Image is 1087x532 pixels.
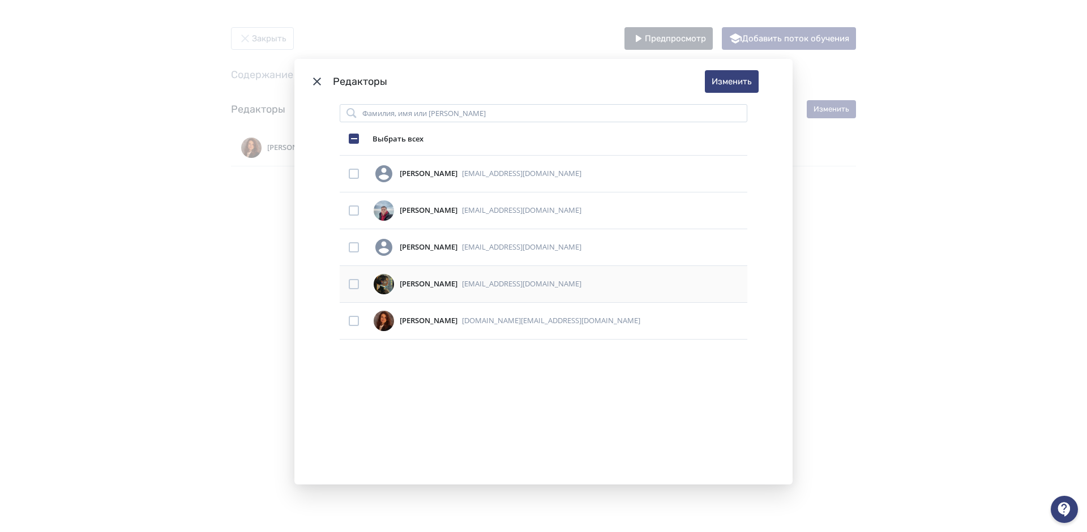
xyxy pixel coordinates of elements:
[400,242,457,253] div: [PERSON_NAME]
[705,70,759,93] button: Изменить
[400,278,457,290] div: [PERSON_NAME]
[400,315,457,327] div: [PERSON_NAME]
[373,134,738,144] div: Выбрать всех
[400,168,457,179] div: [PERSON_NAME]
[294,59,793,484] div: Modal
[462,168,581,179] a: [EMAIL_ADDRESS][DOMAIN_NAME]
[373,273,395,295] img: Avatar
[373,199,395,222] img: Avatar
[462,242,581,253] a: [EMAIL_ADDRESS][DOMAIN_NAME]
[373,310,395,332] img: Avatar
[462,278,581,290] a: [EMAIL_ADDRESS][DOMAIN_NAME]
[462,205,581,216] a: [EMAIL_ADDRESS][DOMAIN_NAME]
[400,205,457,216] div: [PERSON_NAME]
[333,74,705,89] div: Редакторы
[462,315,640,327] a: [DOMAIN_NAME][EMAIL_ADDRESS][DOMAIN_NAME]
